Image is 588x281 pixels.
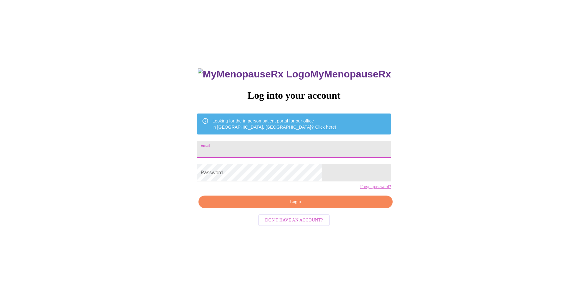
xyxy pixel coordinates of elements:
h3: Log into your account [197,90,391,101]
img: MyMenopauseRx Logo [198,68,310,80]
span: Login [206,198,385,206]
div: Looking for the in person patient portal for our office in [GEOGRAPHIC_DATA], [GEOGRAPHIC_DATA]? [212,115,336,133]
button: Don't have an account? [258,214,330,226]
a: Forgot password? [360,184,391,189]
button: Login [198,196,392,208]
span: Don't have an account? [265,217,323,224]
a: Don't have an account? [257,217,331,222]
a: Click here! [315,125,336,130]
h3: MyMenopauseRx [198,68,391,80]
